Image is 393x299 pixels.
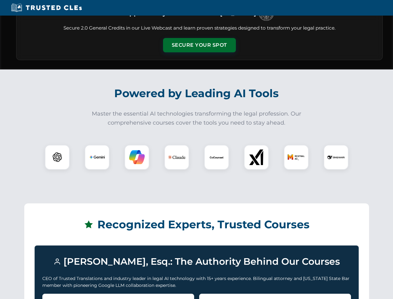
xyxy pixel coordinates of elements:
[209,149,224,165] img: CoCounsel Logo
[249,149,264,165] img: xAI Logo
[24,83,369,104] h2: Powered by Leading AI Tools
[88,109,306,127] p: Master the essential AI technologies transforming the legal profession. Our comprehensive courses...
[324,145,349,170] div: DeepSeek
[9,3,84,12] img: Trusted CLEs
[42,275,351,289] p: CEO of Trusted Translations and industry leader in legal AI technology with 15+ years experience....
[284,145,309,170] div: Mistral AI
[168,149,185,166] img: Claude Logo
[244,145,269,170] div: xAI
[124,145,149,170] div: Copilot
[42,253,351,270] h3: [PERSON_NAME], Esq.: The Authority Behind Our Courses
[35,214,359,235] h2: Recognized Experts, Trusted Courses
[24,25,375,32] p: Secure 2.0 General Credits in our Live Webcast and learn proven strategies designed to transform ...
[45,145,70,170] div: ChatGPT
[85,145,110,170] div: Gemini
[204,145,229,170] div: CoCounsel
[89,149,105,165] img: Gemini Logo
[164,145,189,170] div: Claude
[288,149,305,166] img: Mistral AI Logo
[327,149,345,166] img: DeepSeek Logo
[129,149,145,165] img: Copilot Logo
[163,38,236,52] button: Secure Your Spot
[48,148,66,166] img: ChatGPT Logo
